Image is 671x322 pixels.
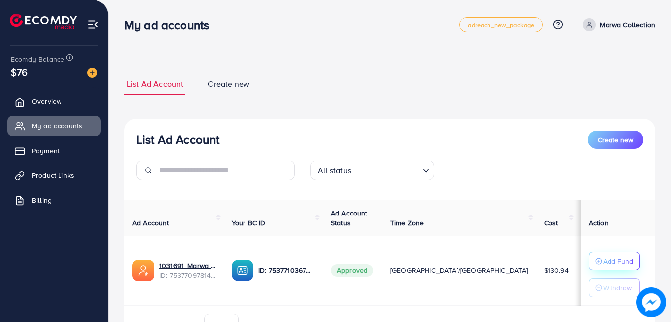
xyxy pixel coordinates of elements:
[11,65,28,79] span: $76
[316,163,353,178] span: All status
[544,218,558,228] span: Cost
[7,141,101,161] a: Payment
[7,165,101,185] a: Product Links
[7,116,101,136] a: My ad accounts
[7,91,101,111] a: Overview
[331,264,373,277] span: Approved
[588,131,643,149] button: Create new
[87,68,97,78] img: image
[32,96,61,106] span: Overview
[637,288,666,317] img: image
[459,17,543,32] a: adreach_new_package
[32,121,82,131] span: My ad accounts
[159,261,216,270] a: 1031691_Marwa Collection_1755010036848
[603,255,633,267] p: Add Fund
[127,78,183,90] span: List Ad Account
[468,22,534,28] span: adreach_new_package
[258,265,315,276] p: ID: 7537710367066652688
[7,190,101,210] a: Billing
[310,161,434,180] div: Search for option
[232,260,253,281] img: ic-ba-acc.ded83a64.svg
[10,14,77,29] img: logo
[354,161,419,178] input: Search for option
[32,146,60,156] span: Payment
[390,266,528,275] span: [GEOGRAPHIC_DATA]/[GEOGRAPHIC_DATA]
[11,54,64,64] span: Ecomdy Balance
[232,218,266,228] span: Your BC ID
[600,19,655,31] p: Marwa Collection
[589,218,609,228] span: Action
[589,252,640,270] button: Add Fund
[124,18,217,32] h3: My ad accounts
[598,135,633,145] span: Create new
[208,78,249,90] span: Create new
[132,218,169,228] span: Ad Account
[32,170,74,180] span: Product Links
[132,260,154,281] img: ic-ads-acc.e4c84228.svg
[136,132,219,147] h3: List Ad Account
[390,218,424,228] span: Time Zone
[331,208,367,228] span: Ad Account Status
[544,266,569,275] span: $130.94
[32,195,52,205] span: Billing
[579,18,655,31] a: Marwa Collection
[87,19,99,30] img: menu
[603,282,632,294] p: Withdraw
[589,278,640,297] button: Withdraw
[159,261,216,281] div: <span class='underline'>1031691_Marwa Collection_1755010036848</span></br>7537709781411446792
[159,270,216,280] span: ID: 7537709781411446792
